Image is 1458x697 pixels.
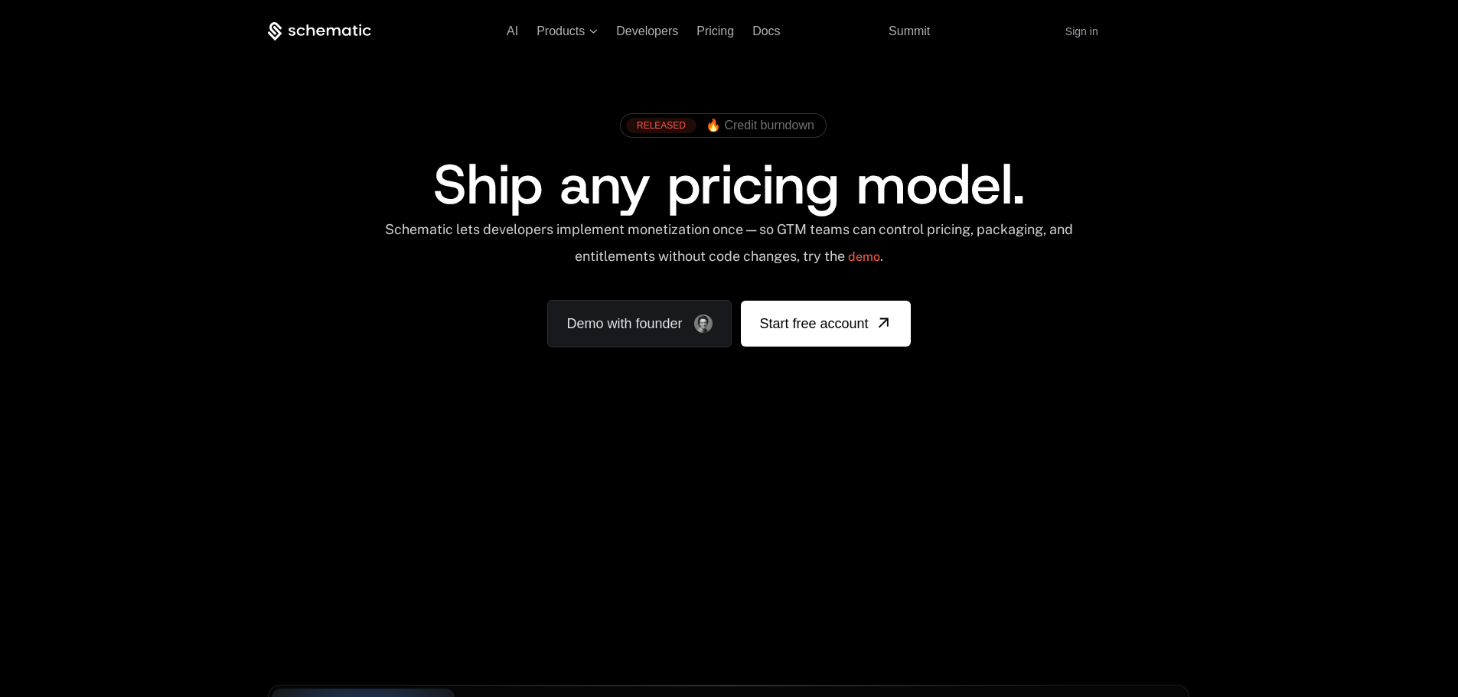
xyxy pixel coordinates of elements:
a: [object Object] [741,301,910,347]
a: AI [507,24,518,37]
a: Developers [616,24,678,37]
a: Pricing [696,24,734,37]
a: Sign in [1065,19,1098,44]
div: RELEASED [626,118,696,133]
img: Founder [694,314,713,333]
span: Start free account [759,313,868,334]
a: Demo with founder, ,[object Object] [547,300,732,347]
div: Schematic lets developers implement monetization once — so GTM teams can control pricing, packagi... [383,221,1075,275]
span: Products [537,24,585,38]
span: Ship any pricing model. [433,148,1025,221]
a: demo [848,239,880,275]
a: [object Object],[object Object] [626,118,814,133]
a: Summit [889,24,930,37]
a: Docs [752,24,780,37]
span: 🔥 Credit burndown [706,119,814,132]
